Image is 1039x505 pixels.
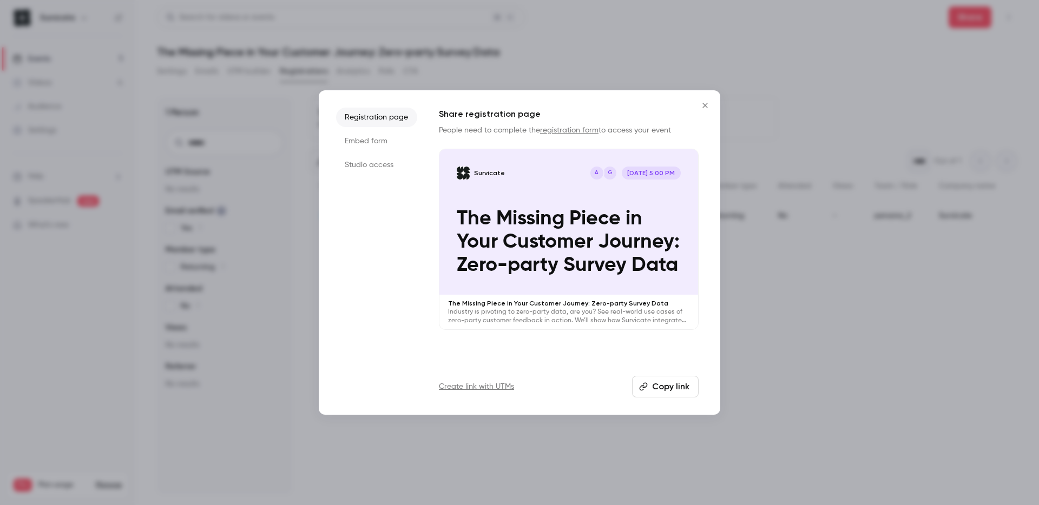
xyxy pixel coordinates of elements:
[439,149,699,330] a: The Missing Piece in Your Customer Journey: Zero-party Survey DataSurvicateGA[DATE] 5:00 PMThe Mi...
[439,125,699,136] p: People need to complete the to access your event
[602,165,617,181] div: G
[474,169,505,177] p: Survicate
[448,299,689,308] p: The Missing Piece in Your Customer Journey: Zero-party Survey Data
[439,108,699,121] h1: Share registration page
[694,95,716,116] button: Close
[622,167,681,180] span: [DATE] 5:00 PM
[336,155,417,175] li: Studio access
[336,108,417,127] li: Registration page
[448,308,689,325] p: Industry is pivoting to zero-party data, are you? See real-world use cases of zero-party customer...
[589,165,604,181] div: A
[457,207,681,277] p: The Missing Piece in Your Customer Journey: Zero-party Survey Data
[632,376,699,397] button: Copy link
[457,167,470,180] img: The Missing Piece in Your Customer Journey: Zero-party Survey Data
[336,131,417,151] li: Embed form
[439,381,514,392] a: Create link with UTMs
[540,127,599,134] a: registration form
